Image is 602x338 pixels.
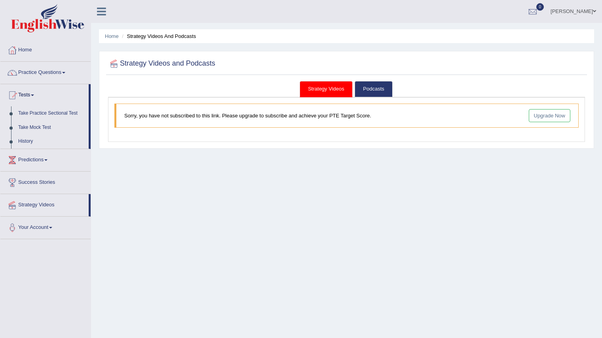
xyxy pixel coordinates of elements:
h2: Strategy Videos and Podcasts [108,58,215,70]
a: Practice Questions [0,62,91,81]
a: Take Mock Test [15,121,89,135]
a: Your Account [0,217,91,236]
a: History [15,134,89,149]
a: Success Stories [0,172,91,191]
li: Strategy Videos and Podcasts [120,32,196,40]
a: Podcasts [355,81,392,97]
a: Take Practice Sectional Test [15,106,89,121]
a: Home [105,33,119,39]
a: Tests [0,84,89,104]
a: Strategy Videos [300,81,353,97]
a: Home [0,39,91,59]
blockquote: Sorry, you have not subscribed to this link. Please upgrade to subscribe and achieve your PTE Tar... [114,104,579,128]
a: Predictions [0,149,91,169]
a: Upgrade Now [529,109,571,122]
span: 0 [536,3,544,11]
a: Strategy Videos [0,194,89,214]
